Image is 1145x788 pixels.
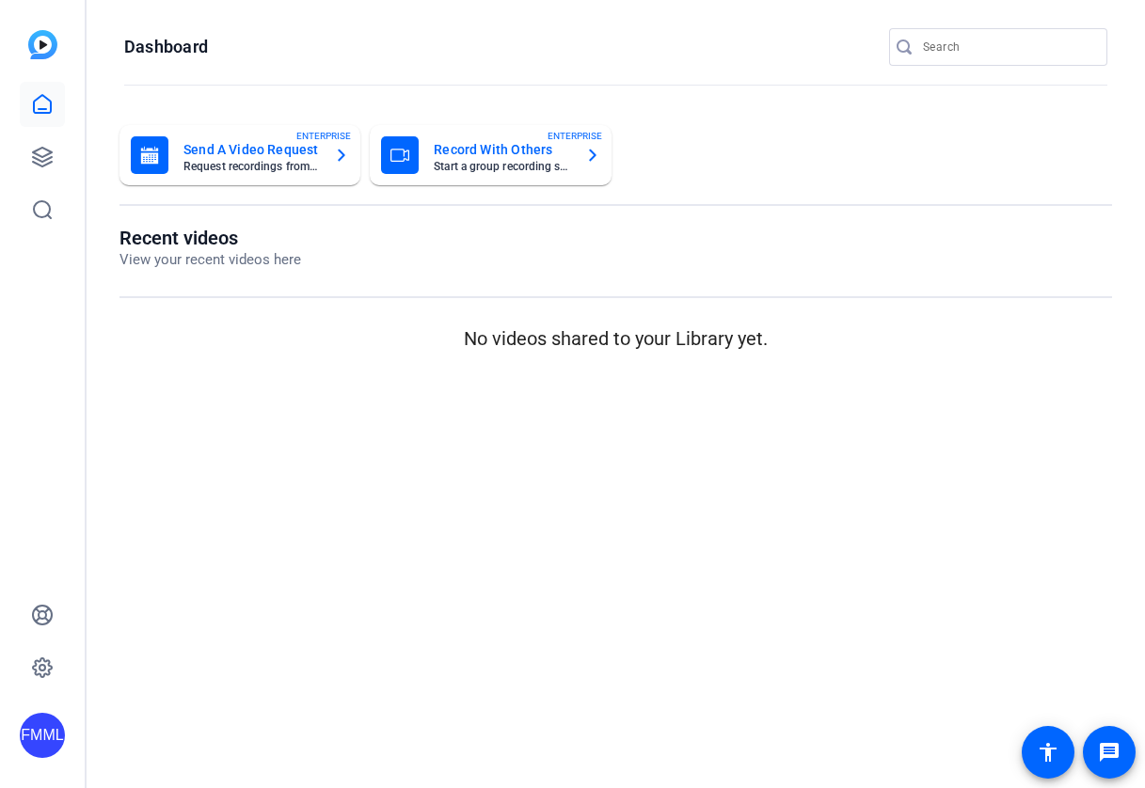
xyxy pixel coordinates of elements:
input: Search [923,36,1092,58]
mat-card-subtitle: Request recordings from anyone, anywhere [183,161,319,172]
div: FMML [20,713,65,758]
h1: Dashboard [124,36,208,58]
button: Record With OthersStart a group recording sessionENTERPRISE [370,125,611,185]
mat-card-title: Send A Video Request [183,138,319,161]
mat-card-subtitle: Start a group recording session [434,161,569,172]
img: blue-gradient.svg [28,30,57,59]
p: No videos shared to your Library yet. [119,324,1112,353]
h1: Recent videos [119,227,301,249]
mat-icon: message [1098,741,1121,764]
mat-card-title: Record With Others [434,138,569,161]
mat-icon: accessibility [1037,741,1059,764]
button: Send A Video RequestRequest recordings from anyone, anywhereENTERPRISE [119,125,360,185]
span: ENTERPRISE [296,129,351,143]
p: View your recent videos here [119,249,301,271]
span: ENTERPRISE [548,129,602,143]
